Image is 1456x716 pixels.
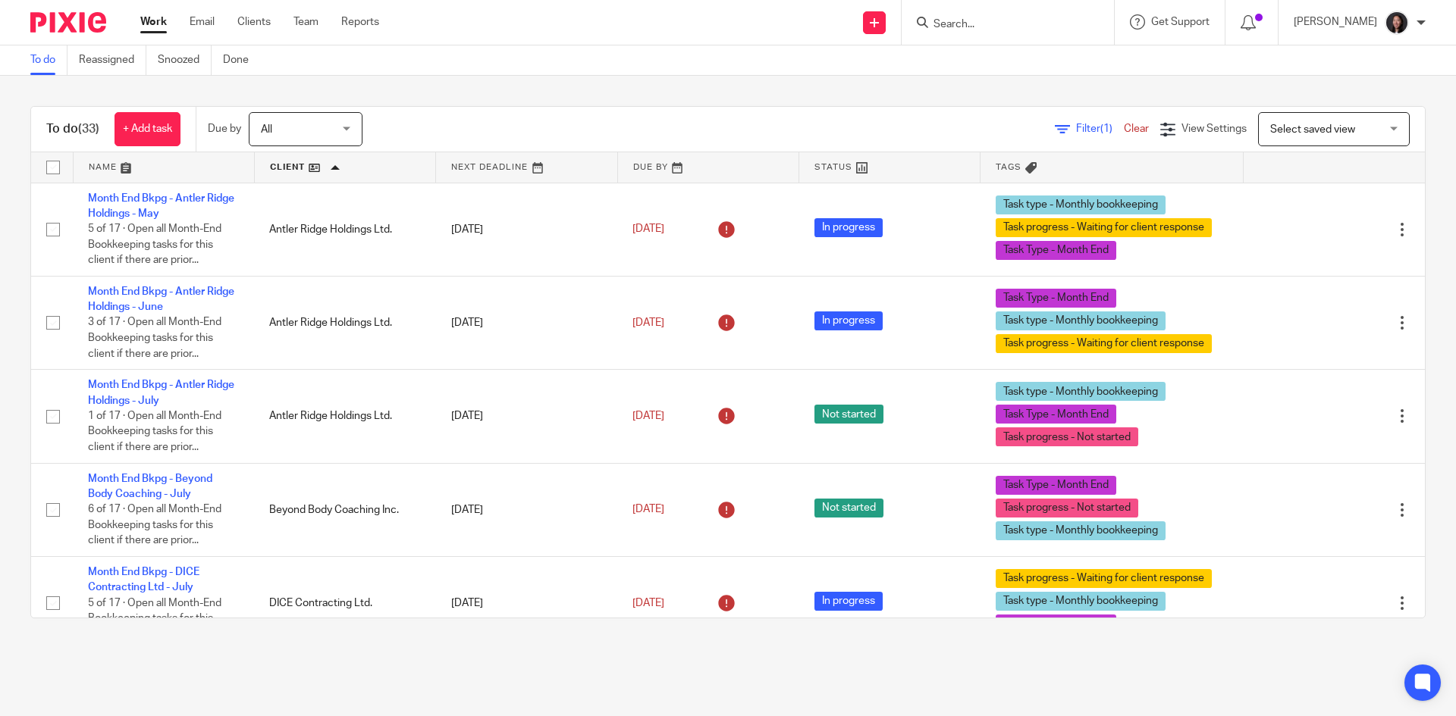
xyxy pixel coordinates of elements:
span: In progress [814,592,883,611]
a: Month End Bkpg - Antler Ridge Holdings - June [88,286,234,312]
a: Work [140,14,167,30]
span: Task type - Monthly bookkeeping [996,521,1166,540]
span: Task progress - Not started [996,427,1138,446]
a: Team [293,14,318,30]
span: Task progress - Waiting for client response [996,569,1212,588]
input: Search [932,18,1068,32]
span: (33) [78,123,99,135]
span: [DATE] [632,224,664,234]
span: In progress [814,311,883,330]
h1: To do [46,121,99,137]
span: [DATE] [632,598,664,608]
span: Task progress - Waiting for client response [996,218,1212,237]
a: Month End Bkpg - Antler Ridge Holdings - May [88,193,234,219]
span: 5 of 17 · Open all Month-End Bookkeeping tasks for this client if there are prior... [88,598,221,639]
td: [DATE] [436,370,617,463]
span: Get Support [1151,17,1210,27]
span: 5 of 17 · Open all Month-End Bookkeeping tasks for this client if there are prior... [88,224,221,265]
span: Task progress - Waiting for client response [996,334,1212,353]
img: Pixie [30,12,106,33]
span: Task type - Monthly bookkeeping [996,592,1166,611]
span: Task Type - Month End [996,614,1116,633]
a: Clients [237,14,271,30]
td: Antler Ridge Holdings Ltd. [254,276,435,369]
a: Month End Bkpg - DICE Contracting Ltd - July [88,567,199,592]
span: Filter [1076,124,1124,134]
a: Done [223,45,260,75]
span: 3 of 17 · Open all Month-End Bookkeeping tasks for this client if there are prior... [88,317,221,359]
td: [DATE] [436,276,617,369]
span: 1 of 17 · Open all Month-End Bookkeeping tasks for this client if there are prior... [88,411,221,452]
a: Reassigned [79,45,146,75]
a: Month End Bkpg - Antler Ridge Holdings - July [88,380,234,405]
span: [DATE] [632,411,664,421]
td: [DATE] [436,556,617,649]
td: [DATE] [436,183,617,276]
a: Snoozed [158,45,212,75]
a: Reports [341,14,379,30]
span: Task type - Monthly bookkeeping [996,195,1166,214]
span: (1) [1100,124,1112,134]
span: Task type - Monthly bookkeeping [996,382,1166,401]
td: Beyond Body Coaching Inc. [254,463,435,556]
span: Select saved view [1270,124,1355,135]
span: Tags [996,163,1021,171]
span: All [261,124,272,135]
span: Task Type - Month End [996,241,1116,260]
td: [DATE] [436,463,617,556]
span: Task Type - Month End [996,289,1116,308]
a: To do [30,45,67,75]
span: Not started [814,499,883,517]
span: Task progress - Not started [996,499,1138,517]
td: Antler Ridge Holdings Ltd. [254,183,435,276]
span: Task Type - Month End [996,405,1116,424]
span: View Settings [1181,124,1247,134]
span: [DATE] [632,317,664,328]
a: Clear [1124,124,1149,134]
span: In progress [814,218,883,237]
a: + Add task [115,112,180,146]
a: Month End Bkpg - Beyond Body Coaching - July [88,474,212,499]
p: [PERSON_NAME] [1294,14,1377,30]
img: Lili%20square.jpg [1385,11,1409,35]
p: Due by [208,121,241,136]
td: DICE Contracting Ltd. [254,556,435,649]
span: [DATE] [632,505,664,515]
td: Antler Ridge Holdings Ltd. [254,370,435,463]
span: Not started [814,405,883,424]
span: 6 of 17 · Open all Month-End Bookkeeping tasks for this client if there are prior... [88,504,221,546]
span: Task Type - Month End [996,476,1116,495]
span: Task type - Monthly bookkeeping [996,311,1166,330]
a: Email [190,14,215,30]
